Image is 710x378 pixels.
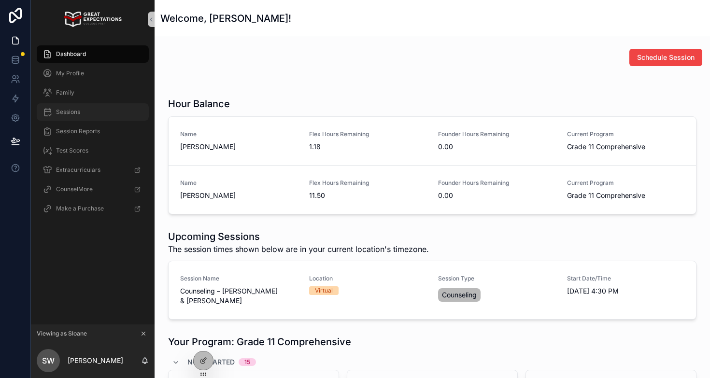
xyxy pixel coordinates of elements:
[438,142,555,152] span: 0.00
[37,123,149,140] a: Session Reports
[42,355,55,366] span: SW
[309,130,426,138] span: Flex Hours Remaining
[187,357,235,367] span: Not Started
[438,191,555,200] span: 0.00
[438,179,555,187] span: Founder Hours Remaining
[180,142,298,152] span: [PERSON_NAME]
[56,147,88,154] span: Test Scores
[567,179,684,187] span: Current Program
[37,161,149,179] a: Extracurriculars
[168,243,429,255] span: The session times shown below are in your current location's timezone.
[438,130,555,138] span: Founder Hours Remaining
[56,50,86,58] span: Dashboard
[168,230,429,243] h1: Upcoming Sessions
[244,358,250,366] div: 15
[180,130,298,138] span: Name
[56,108,80,116] span: Sessions
[56,205,104,212] span: Make a Purchase
[180,286,298,306] span: Counseling – [PERSON_NAME] & [PERSON_NAME]
[56,89,74,97] span: Family
[567,191,684,200] span: Grade 11 Comprehensive
[309,275,426,282] span: Location
[180,191,298,200] span: [PERSON_NAME]
[168,335,351,349] h1: Your Program: Grade 11 Comprehensive
[180,179,298,187] span: Name
[56,166,100,174] span: Extracurriculars
[309,179,426,187] span: Flex Hours Remaining
[37,142,149,159] a: Test Scores
[37,181,149,198] a: CounselMore
[56,127,100,135] span: Session Reports
[37,200,149,217] a: Make a Purchase
[56,70,84,77] span: My Profile
[629,49,702,66] button: Schedule Session
[438,275,555,282] span: Session Type
[442,290,477,300] span: Counseling
[567,286,684,296] span: [DATE] 4:30 PM
[567,142,684,152] span: Grade 11 Comprehensive
[180,275,298,282] span: Session Name
[37,330,87,337] span: Viewing as Sloane
[309,191,426,200] span: 11.50
[567,275,684,282] span: Start Date/Time
[160,12,291,25] h1: Welcome, [PERSON_NAME]!
[37,65,149,82] a: My Profile
[567,130,684,138] span: Current Program
[637,53,695,62] span: Schedule Session
[31,39,155,230] div: scrollable content
[56,185,93,193] span: CounselMore
[64,12,121,27] img: App logo
[68,356,123,365] p: [PERSON_NAME]
[168,97,230,111] h1: Hour Balance
[315,286,333,295] div: Virtual
[37,84,149,101] a: Family
[37,45,149,63] a: Dashboard
[37,103,149,121] a: Sessions
[309,142,426,152] span: 1.18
